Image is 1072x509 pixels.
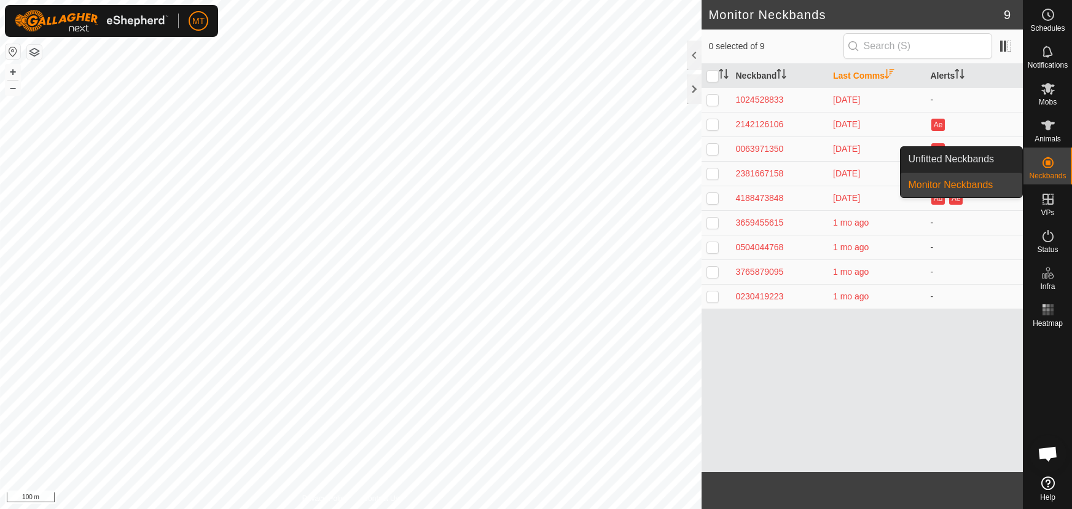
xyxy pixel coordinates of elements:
span: 20 Aug 2025, 12:45 pm [833,144,860,154]
button: Map Layers [27,45,42,60]
span: Mobs [1039,98,1057,106]
div: 0504044768 [736,241,824,254]
span: Notifications [1028,61,1068,69]
button: Ae [931,119,945,131]
a: Contact Us [362,493,399,504]
div: 2142126106 [736,118,824,131]
div: 1024528833 [736,93,824,106]
p-sorticon: Activate to sort [777,71,786,81]
a: Privacy Policy [302,493,348,504]
p-sorticon: Activate to sort [719,71,729,81]
input: Search (S) [843,33,992,59]
a: Monitor Neckbands [901,173,1022,197]
td: - [926,235,1023,259]
button: Reset Map [6,44,20,59]
td: - [926,87,1023,112]
a: Open chat [1030,435,1066,472]
span: Help [1040,494,1055,501]
button: Ae [949,192,963,205]
p-sorticon: Activate to sort [955,71,964,81]
span: 18 July 2025, 3:37 pm [833,242,869,252]
div: 0230419223 [736,290,824,303]
span: 0 selected of 9 [709,40,843,53]
button: – [6,81,20,95]
img: Gallagher Logo [15,10,168,32]
span: 7 July 2025, 8:19 am [833,291,869,301]
span: Status [1037,246,1058,253]
span: Neckbands [1029,172,1066,180]
th: Alerts [926,64,1023,88]
span: Unfitted Neckbands [908,152,994,167]
span: 20 Aug 2025, 1:03 pm [833,119,860,129]
td: - [926,210,1023,235]
td: - [926,284,1023,309]
div: 4188473848 [736,192,824,205]
button: Ae [931,143,945,156]
span: Heatmap [1033,320,1063,327]
span: MT [192,15,205,28]
th: Neckband [731,64,829,88]
td: - [926,259,1023,284]
button: Ad [931,192,945,205]
h2: Monitor Neckbands [709,7,1004,22]
div: 2381667158 [736,167,824,180]
button: + [6,65,20,79]
a: Help [1023,472,1072,506]
span: VPs [1041,209,1054,216]
span: 20 Aug 2025, 12:45 pm [833,168,860,178]
span: 9 [1004,6,1011,24]
span: Infra [1040,283,1055,290]
span: 20 Aug 2025, 1:07 pm [833,95,860,105]
span: Monitor Neckbands [908,178,993,192]
a: Unfitted Neckbands [901,147,1022,172]
span: 13 July 2025, 11:47 am [833,267,869,277]
span: 29 July 2025, 4:16 am [833,218,869,227]
div: 3659455615 [736,216,824,229]
div: 3765879095 [736,266,824,278]
span: 20 Aug 2025, 12:17 pm [833,193,860,203]
span: Schedules [1030,25,1065,32]
p-sorticon: Activate to sort [885,71,894,81]
th: Last Comms [828,64,926,88]
div: 0063971350 [736,143,824,156]
span: Animals [1035,135,1061,143]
